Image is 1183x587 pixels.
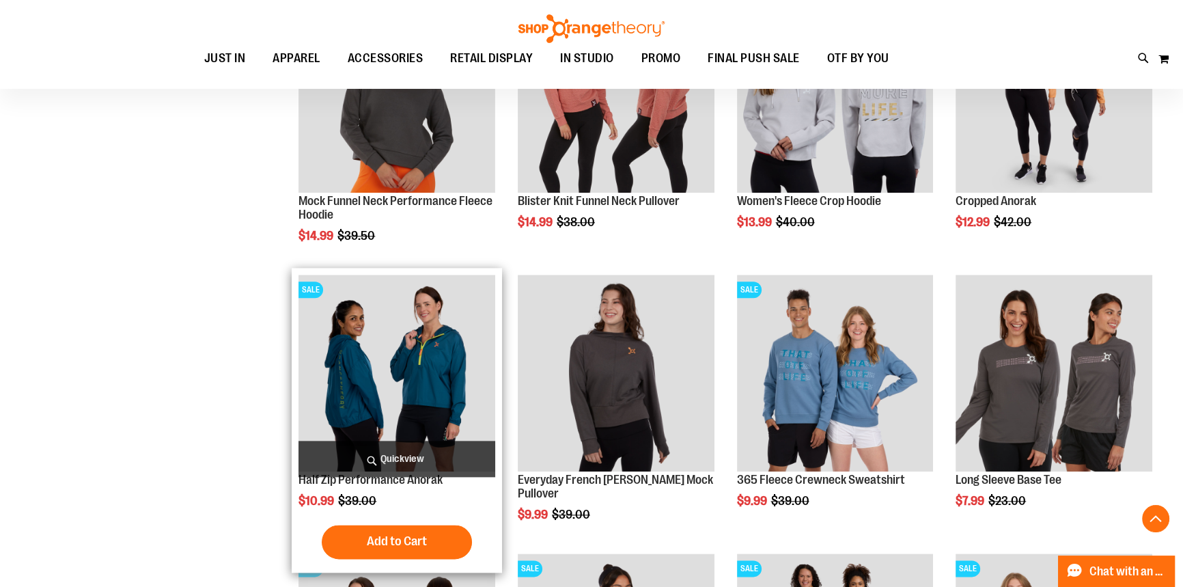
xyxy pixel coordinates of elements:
span: ACCESSORIES [348,43,423,74]
button: Back To Top [1142,505,1169,532]
a: RETAIL DISPLAY [436,43,546,74]
a: IN STUDIO [546,43,628,74]
button: Add to Cart [322,525,472,559]
span: IN STUDIO [560,43,614,74]
span: $39.00 [552,508,592,521]
img: Half Zip Performance Anorak [298,275,495,472]
span: $14.99 [518,215,555,229]
span: $40.00 [776,215,817,229]
span: OTF BY YOU [827,43,889,74]
button: Chat with an Expert [1058,556,1175,587]
a: Women's Fleece Crop Hoodie [737,194,881,208]
span: FINAL PUSH SALE [708,43,800,74]
span: $39.50 [337,229,377,243]
span: $9.99 [737,494,769,508]
a: Mock Funnel Neck Performance Fleece Hoodie [298,194,492,221]
img: 365 Fleece Crewneck Sweatshirt [737,275,934,472]
div: product [949,268,1159,543]
span: SALE [518,560,542,577]
span: $12.99 [956,215,992,229]
span: $10.99 [298,494,336,508]
a: 365 Fleece Crewneck Sweatshirt [737,473,905,487]
a: Quickview [298,441,495,477]
span: $39.00 [771,494,811,508]
span: SALE [737,560,762,577]
span: SALE [956,560,980,577]
span: $38.00 [557,215,597,229]
span: $39.00 [338,494,378,508]
span: Chat with an Expert [1089,565,1167,578]
span: $23.00 [988,494,1028,508]
span: PROMO [641,43,681,74]
a: Half Zip Performance Anorak [298,473,443,487]
a: ACCESSORIES [334,43,437,74]
a: JUST IN [191,43,260,74]
a: Everyday French [PERSON_NAME] Mock Pullover [518,473,713,500]
span: $13.99 [737,215,774,229]
div: product [730,268,941,543]
a: Half Zip Performance AnorakSALE [298,275,495,474]
span: SALE [298,282,323,298]
img: Product image for Everyday French Terry Crop Mock Pullover [518,275,714,472]
a: Cropped Anorak [956,194,1036,208]
span: $7.99 [956,494,986,508]
div: product [511,268,721,556]
img: Shop Orangetheory [516,14,667,43]
a: Blister Knit Funnel Neck Pullover [518,194,680,208]
span: RETAIL DISPLAY [450,43,533,74]
span: JUST IN [204,43,246,74]
span: $42.00 [994,215,1033,229]
span: Add to Cart [367,534,427,549]
div: product [292,268,502,573]
a: 365 Fleece Crewneck SweatshirtSALE [737,275,934,474]
a: APPAREL [259,43,334,74]
a: Product image for Everyday French Terry Crop Mock Pullover [518,275,714,474]
a: PROMO [628,43,695,74]
span: APPAREL [273,43,320,74]
span: SALE [737,282,762,298]
span: $9.99 [518,508,550,521]
a: FINAL PUSH SALE [694,43,813,74]
a: Long Sleeve Base Tee [956,473,1061,487]
a: OTF BY YOU [813,43,903,74]
span: $14.99 [298,229,335,243]
img: Product image for Long Sleeve Base Tee [956,275,1152,472]
a: Product image for Long Sleeve Base Tee [956,275,1152,474]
